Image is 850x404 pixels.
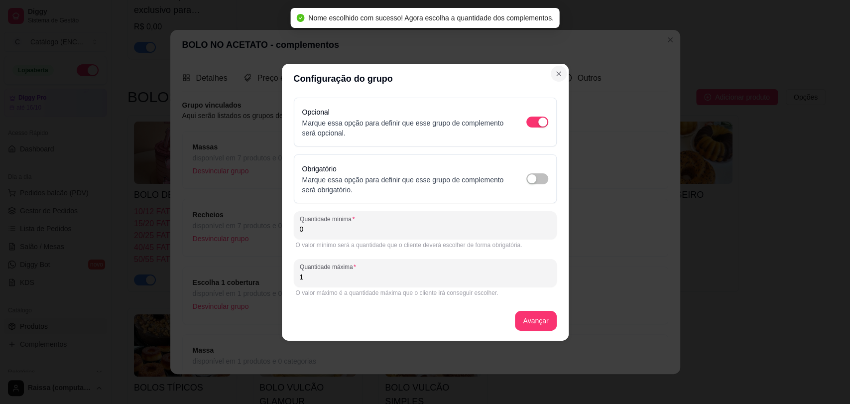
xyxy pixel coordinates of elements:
[300,263,360,271] label: Quantidade máxima
[296,289,555,297] div: O valor máximo é a quantidade máxima que o cliente irá conseguir escolher.
[308,14,554,22] span: Nome escolhido com sucesso! Agora escolha a quantidade dos complementos.
[302,165,337,173] label: Obrigatório
[296,14,304,22] span: check-circle
[300,224,551,234] input: Quantidade mínima
[296,241,555,249] div: O valor mínimo será a quantidade que o cliente deverá escolher de forma obrigatória.
[282,64,569,94] header: Configuração do grupo
[551,66,567,82] button: Close
[302,118,506,138] p: Marque essa opção para definir que esse grupo de complemento será opcional.
[302,175,506,195] p: Marque essa opção para definir que esse grupo de complemento será obrigatório.
[300,215,358,223] label: Quantidade mínima
[302,108,330,116] label: Opcional
[515,311,556,331] button: Avançar
[300,272,551,282] input: Quantidade máxima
